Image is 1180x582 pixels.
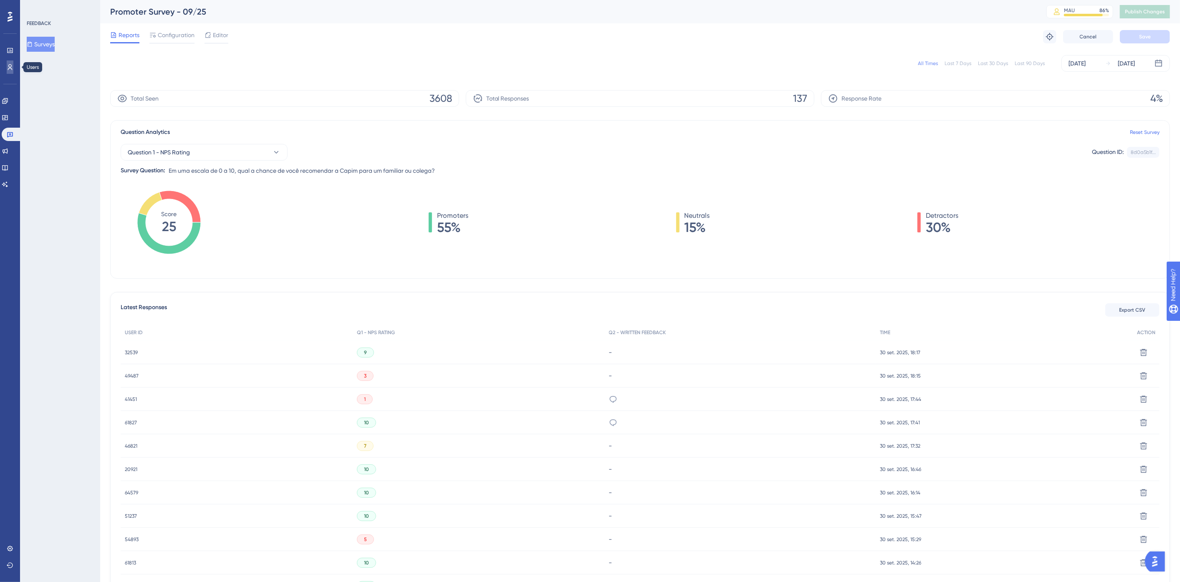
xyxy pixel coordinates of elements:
[357,329,395,336] span: Q1 - NPS RATING
[1137,329,1155,336] span: ACTION
[1119,307,1146,313] span: Export CSV
[880,536,921,543] span: 30 set. 2025, 15:29
[841,93,882,103] span: Response Rate
[125,513,137,519] span: 51237
[793,92,807,105] span: 137
[880,349,920,356] span: 30 set. 2025, 18:17
[1099,7,1109,14] div: 86 %
[125,489,138,496] span: 64579
[1105,303,1160,317] button: Export CSV
[364,349,367,356] span: 9
[609,465,872,473] div: -
[609,512,872,520] div: -
[169,166,435,176] span: Em uma escala de 0 a 10, qual a chance de você recomendar a Capim para um familiar ou colega?
[609,329,666,336] span: Q2 - WRITTEN FEEDBACK
[364,373,366,379] span: 3
[364,443,366,449] span: 7
[110,6,1026,18] div: Promoter Survey - 09/25
[162,219,176,234] tspan: 25
[1145,549,1170,574] iframe: UserGuiding AI Assistant Launcher
[121,302,167,317] span: Latest Responses
[125,396,137,403] span: 41451
[158,30,195,40] span: Configuration
[437,211,468,221] span: Promoters
[926,211,958,221] span: Detractors
[609,348,872,356] div: -
[1150,92,1163,105] span: 4%
[1063,30,1113,43] button: Cancel
[20,2,52,12] span: Need Help?
[125,329,143,336] span: USER ID
[121,166,165,176] div: Survey Question:
[880,559,921,566] span: 30 set. 2025, 14:26
[125,373,139,379] span: 49487
[364,536,367,543] span: 5
[880,466,921,473] span: 30 set. 2025, 16:46
[364,419,369,426] span: 10
[162,211,177,217] tspan: Score
[609,559,872,567] div: -
[1139,33,1151,40] span: Save
[121,127,170,137] span: Question Analytics
[125,466,137,473] span: 20921
[880,443,920,449] span: 30 set. 2025, 17:32
[609,372,872,380] div: -
[609,489,872,496] div: -
[880,329,890,336] span: TIME
[945,60,971,67] div: Last 7 Days
[880,419,920,426] span: 30 set. 2025, 17:41
[121,144,288,161] button: Question 1 - NPS Rating
[27,37,55,52] button: Surveys
[918,60,938,67] div: All Times
[1131,149,1156,156] div: 8d0a5b1f...
[1015,60,1045,67] div: Last 90 Days
[486,93,529,103] span: Total Responses
[364,559,369,566] span: 10
[685,211,710,221] span: Neutrals
[437,221,468,234] span: 55%
[125,419,137,426] span: 61827
[1120,5,1170,18] button: Publish Changes
[926,221,958,234] span: 30%
[880,373,921,379] span: 30 set. 2025, 18:15
[609,535,872,543] div: -
[364,513,369,519] span: 10
[1069,58,1086,68] div: [DATE]
[880,396,921,403] span: 30 set. 2025, 17:44
[430,92,452,105] span: 3608
[364,489,369,496] span: 10
[213,30,228,40] span: Editor
[1125,8,1165,15] span: Publish Changes
[125,536,139,543] span: 54893
[125,349,138,356] span: 32539
[364,396,366,403] span: 1
[125,443,137,449] span: 46821
[364,466,369,473] span: 10
[131,93,159,103] span: Total Seen
[119,30,139,40] span: Reports
[1130,129,1160,136] a: Reset Survey
[1120,30,1170,43] button: Save
[125,559,136,566] span: 61813
[1064,7,1075,14] div: MAU
[128,147,190,157] span: Question 1 - NPS Rating
[880,489,920,496] span: 30 set. 2025, 16:14
[1092,147,1124,158] div: Question ID:
[1118,58,1135,68] div: [DATE]
[978,60,1008,67] div: Last 30 Days
[609,442,872,450] div: -
[880,513,922,519] span: 30 set. 2025, 15:47
[1080,33,1097,40] span: Cancel
[27,20,51,27] div: FEEDBACK
[685,221,710,234] span: 15%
